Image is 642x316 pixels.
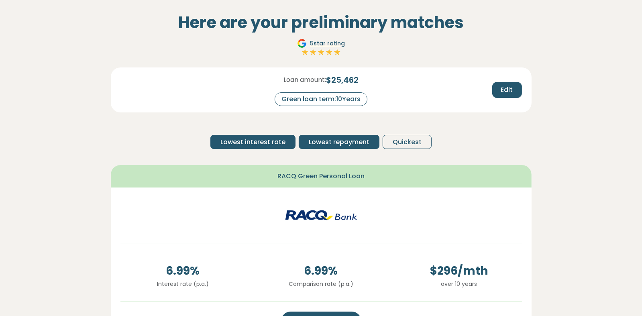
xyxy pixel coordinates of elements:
img: Full star [317,48,325,56]
span: Lowest repayment [309,137,369,147]
p: Interest rate (p.a.) [120,279,246,288]
span: 6.99 % [120,263,246,279]
span: $ 296 /mth [397,263,522,279]
h2: Here are your preliminary matches [111,13,532,32]
span: Quickest [393,137,422,147]
img: Full star [325,48,333,56]
span: Lowest interest rate [220,137,285,147]
p: Comparison rate (p.a.) [259,279,384,288]
p: over 10 years [397,279,522,288]
span: Edit [501,85,513,95]
button: Lowest repayment [299,135,379,149]
img: Full star [333,48,341,56]
span: Loan amount: [283,75,326,85]
img: Google [297,39,307,48]
button: Quickest [383,135,432,149]
a: Google5star ratingFull starFull starFull starFull starFull star [296,39,346,58]
img: Full star [301,48,309,56]
button: Lowest interest rate [210,135,296,149]
span: $ 25,462 [326,74,359,86]
span: 5 star rating [310,39,345,48]
img: racq-personal logo [285,197,357,233]
button: Edit [492,82,522,98]
img: Full star [309,48,317,56]
span: RACQ Green Personal Loan [277,171,365,181]
span: 6.99 % [259,263,384,279]
div: Green loan term: 10 Years [275,92,367,106]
